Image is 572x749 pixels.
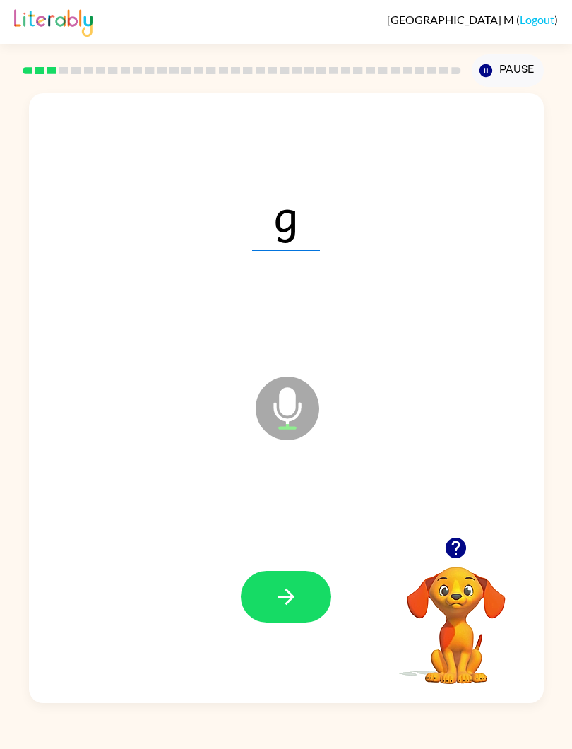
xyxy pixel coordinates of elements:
[252,177,320,251] span: g
[472,54,544,87] button: Pause
[520,13,554,26] a: Logout
[387,13,516,26] span: [GEOGRAPHIC_DATA] M
[14,6,93,37] img: Literably
[386,545,527,686] video: Your browser must support playing .mp4 files to use Literably. Please try using another browser.
[387,13,558,26] div: ( )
